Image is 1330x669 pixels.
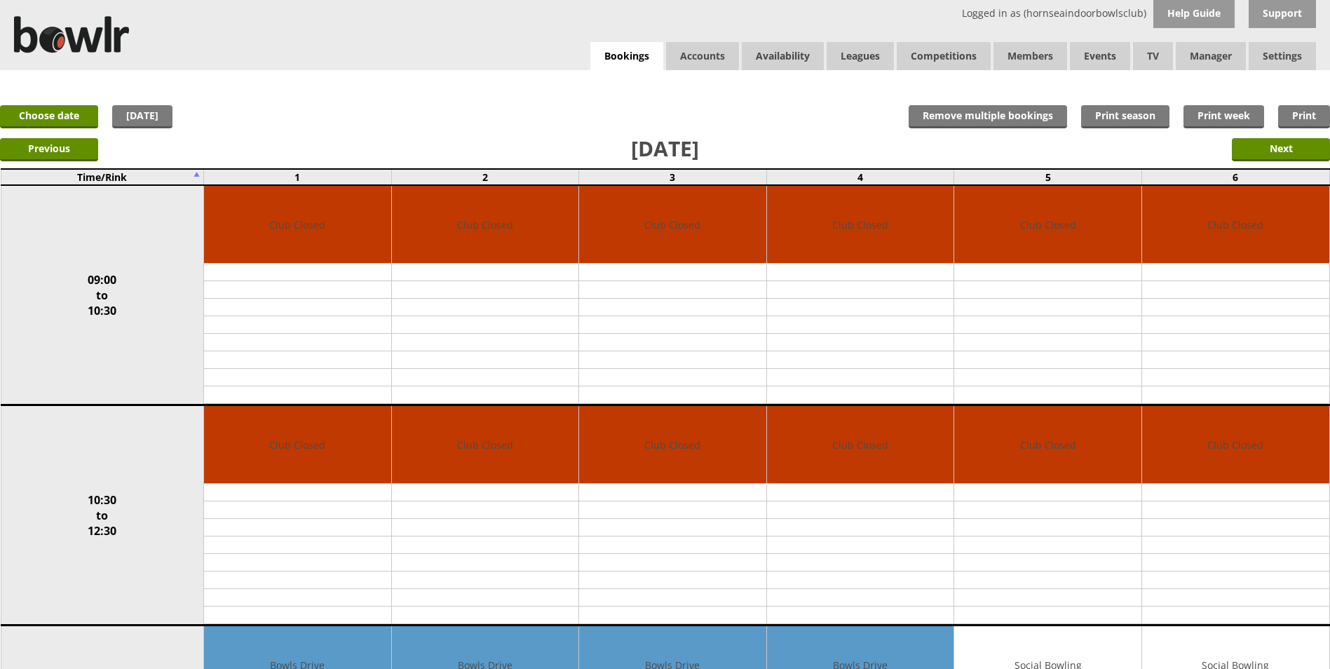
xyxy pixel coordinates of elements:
a: Availability [742,42,824,70]
span: Accounts [666,42,739,70]
td: Club Closed [767,186,954,264]
td: 5 [954,169,1142,185]
input: Remove multiple bookings [909,105,1067,128]
td: 6 [1141,169,1329,185]
a: Bookings [590,42,663,71]
td: Club Closed [1142,186,1329,264]
a: Print week [1183,105,1264,128]
td: Club Closed [204,186,391,264]
span: Settings [1249,42,1316,70]
td: Club Closed [579,186,766,264]
td: Club Closed [579,406,766,484]
input: Next [1232,138,1330,161]
td: 09:00 to 10:30 [1,185,203,405]
a: [DATE] [112,105,172,128]
td: 10:30 to 12:30 [1,405,203,626]
td: 3 [579,169,767,185]
a: Competitions [897,42,991,70]
a: Print season [1081,105,1169,128]
td: Time/Rink [1,169,203,185]
td: Club Closed [204,406,391,484]
span: TV [1133,42,1173,70]
td: 2 [391,169,579,185]
a: Events [1070,42,1130,70]
a: Print [1278,105,1330,128]
span: Members [993,42,1067,70]
td: 1 [203,169,391,185]
span: Manager [1176,42,1246,70]
td: Club Closed [767,406,954,484]
td: Club Closed [392,186,579,264]
td: Club Closed [954,186,1141,264]
td: Club Closed [954,406,1141,484]
td: Club Closed [392,406,579,484]
td: Club Closed [1142,406,1329,484]
a: Leagues [827,42,894,70]
td: 4 [766,169,954,185]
